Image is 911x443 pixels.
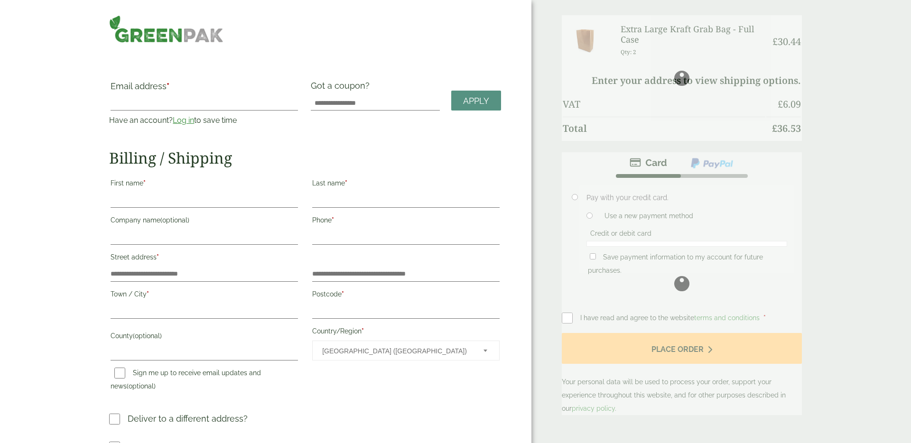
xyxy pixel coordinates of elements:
label: Got a coupon? [311,81,373,95]
label: Email address [111,82,298,95]
label: Postcode [312,287,500,304]
input: Sign me up to receive email updates and news(optional) [114,368,125,378]
label: Last name [312,176,500,193]
a: Apply [451,91,501,111]
span: (optional) [133,332,162,340]
p: Have an account? to save time [109,115,299,126]
label: First name [111,176,298,193]
h2: Billing / Shipping [109,149,501,167]
label: Sign me up to receive email updates and news [111,369,261,393]
a: Log in [173,116,194,125]
label: Town / City [111,287,298,304]
abbr: required [143,179,146,187]
span: United Kingdom (UK) [322,341,471,361]
span: (optional) [127,382,156,390]
label: Country/Region [312,324,500,341]
abbr: required [342,290,344,298]
label: Company name [111,213,298,230]
span: (optional) [160,216,189,224]
span: Apply [463,96,489,106]
abbr: required [332,216,334,224]
span: Country/Region [312,341,500,360]
label: Phone [312,213,500,230]
img: GreenPak Supplies [109,15,223,43]
abbr: required [345,179,347,187]
label: County [111,329,298,345]
abbr: required [362,327,364,335]
abbr: required [157,253,159,261]
abbr: required [147,290,149,298]
label: Street address [111,250,298,267]
p: Deliver to a different address? [128,412,248,425]
abbr: required [167,81,169,91]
